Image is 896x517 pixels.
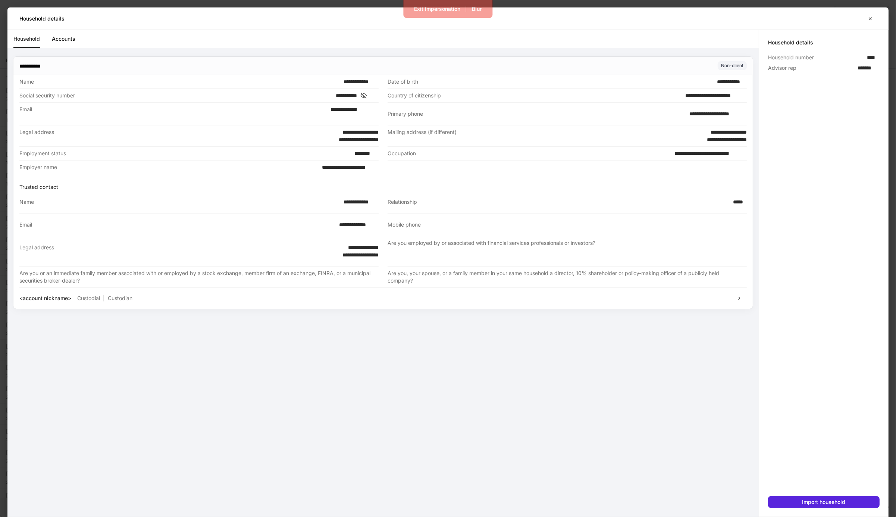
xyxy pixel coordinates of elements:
[388,128,687,143] div: Mailing address (if different)
[768,496,880,508] button: Import household
[77,295,132,302] p: Custodial Custodian
[19,221,335,228] div: Email
[19,150,350,157] div: Employment status
[388,198,729,206] div: Relationship
[388,270,742,284] div: Are you, your spouse, or a family member in your same household a director, 10% shareholder or po...
[19,198,339,206] div: Name
[19,128,319,143] div: Legal address
[19,295,71,302] p: <account nickname>
[388,110,685,118] div: Primary phone
[19,92,331,99] div: Social security number
[19,244,323,259] div: Legal address
[19,78,339,85] div: Name
[414,6,461,12] div: Exit Impersonation
[19,15,65,22] h5: Household details
[19,106,326,122] div: Email
[388,78,712,85] div: Date of birth
[768,54,862,61] div: Household number
[388,150,670,157] div: Occupation
[19,270,374,284] div: Are you or an immediate family member associated with or employed by a stock exchange, member fir...
[13,30,40,48] a: Household
[768,39,880,46] h5: Household details
[19,163,317,171] div: Employer name
[802,499,845,505] div: Import household
[388,239,742,263] div: Are you employed by or associated with financial services professionals or investors?
[103,295,105,301] span: |
[19,183,753,191] p: Trusted contact
[472,6,482,12] div: Blur
[388,221,742,228] div: Mobile phone
[388,92,681,99] div: Country of citizenship
[768,64,853,72] div: Advisor rep
[52,30,75,48] a: Accounts
[721,62,743,69] div: Non-client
